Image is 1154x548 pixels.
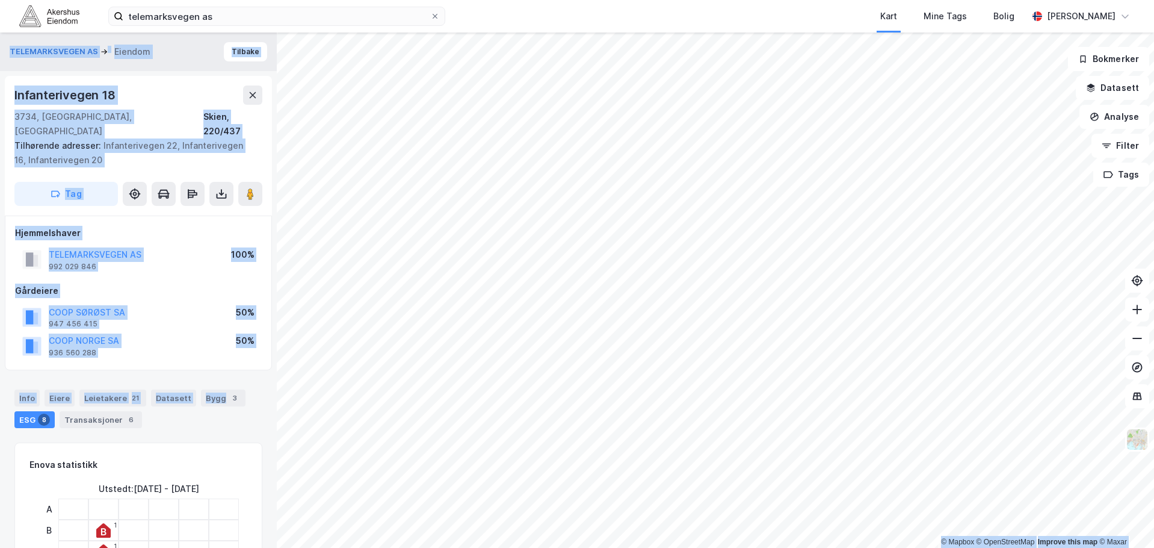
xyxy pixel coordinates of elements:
[14,182,118,206] button: Tag
[49,262,96,272] div: 992 029 846
[14,411,55,428] div: ESG
[1047,9,1115,23] div: [PERSON_NAME]
[229,392,241,404] div: 3
[1091,134,1149,158] button: Filter
[203,110,262,139] div: Skien, 220/437
[79,390,146,406] div: Leietakere
[14,390,40,406] div: Info
[14,140,103,151] span: Tilhørende adresser:
[49,348,96,358] div: 936 560 288
[1093,163,1149,187] button: Tags
[236,334,255,348] div: 50%
[38,414,50,426] div: 8
[1079,105,1149,129] button: Analyse
[45,390,75,406] div: Eiere
[125,414,137,426] div: 6
[114,45,150,59] div: Eiendom
[924,9,967,23] div: Mine Tags
[42,499,57,520] div: A
[129,392,141,404] div: 21
[880,9,897,23] div: Kart
[10,46,100,58] button: TELEMARKSVEGEN AS
[993,9,1014,23] div: Bolig
[14,139,253,167] div: Infanterivegen 22, Infanterivegen 16, Infanterivegen 20
[99,482,199,496] div: Utstedt : [DATE] - [DATE]
[60,411,142,428] div: Transaksjoner
[1076,76,1149,100] button: Datasett
[977,538,1035,546] a: OpenStreetMap
[29,458,97,472] div: Enova statistikk
[231,248,255,262] div: 100%
[1038,538,1097,546] a: Improve this map
[49,319,97,329] div: 947 456 415
[19,5,79,26] img: akershus-eiendom-logo.9091f326c980b4bce74ccdd9f866810c.svg
[15,226,262,240] div: Hjemmelshaver
[201,390,245,406] div: Bygg
[123,7,430,25] input: Søk på adresse, matrikkel, gårdeiere, leietakere eller personer
[151,390,196,406] div: Datasett
[15,284,262,298] div: Gårdeiere
[1068,47,1149,71] button: Bokmerker
[236,305,255,320] div: 50%
[1094,490,1154,548] div: Kontrollprogram for chat
[224,42,267,61] button: Tilbake
[42,520,57,541] div: B
[1094,490,1154,548] iframe: Chat Widget
[14,110,203,139] div: 3734, [GEOGRAPHIC_DATA], [GEOGRAPHIC_DATA]
[14,86,118,105] div: Infanterivegen 18
[941,538,974,546] a: Mapbox
[1126,428,1149,451] img: Z
[114,522,117,529] div: 1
